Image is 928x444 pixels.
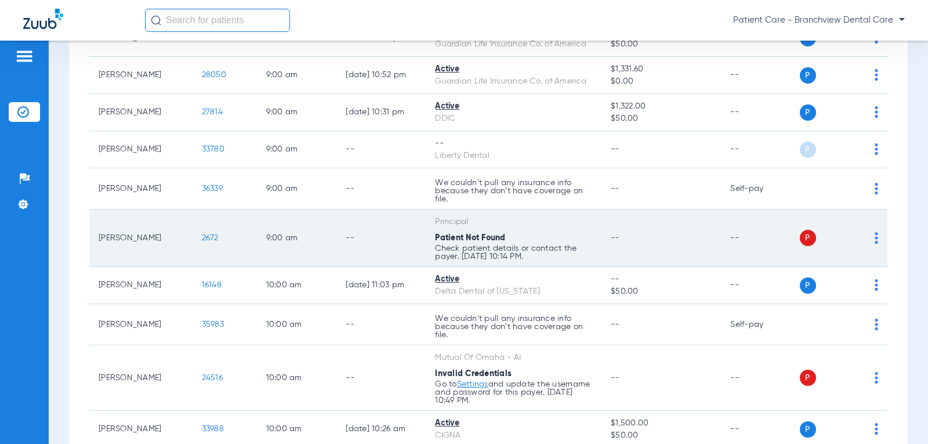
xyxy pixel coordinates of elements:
[202,145,224,153] span: 33780
[611,100,712,113] span: $1,322.00
[457,380,488,388] a: Settings
[435,273,592,286] div: Active
[336,210,426,267] td: --
[336,57,426,94] td: [DATE] 10:52 PM
[875,69,878,81] img: group-dot-blue.svg
[721,345,799,411] td: --
[435,429,592,442] div: CIGNA
[800,104,816,121] span: P
[611,320,619,329] span: --
[875,232,878,244] img: group-dot-blue.svg
[336,304,426,345] td: --
[257,57,337,94] td: 9:00 AM
[151,15,161,26] img: Search Icon
[89,94,193,131] td: [PERSON_NAME]
[611,286,712,298] span: $50.00
[611,185,619,193] span: --
[721,210,799,267] td: --
[875,319,878,330] img: group-dot-blue.svg
[611,113,712,125] span: $50.00
[800,142,816,158] span: P
[435,138,592,150] div: --
[202,281,222,289] span: 16148
[145,9,290,32] input: Search for patients
[870,388,928,444] iframe: Chat Widget
[611,417,712,429] span: $1,500.00
[721,168,799,210] td: Self-pay
[611,38,712,50] span: $50.00
[800,370,816,386] span: P
[611,75,712,88] span: $0.00
[202,71,226,79] span: 28050
[23,9,63,29] img: Zuub Logo
[611,234,619,242] span: --
[721,267,799,304] td: --
[336,94,426,131] td: [DATE] 10:31 PM
[435,370,512,378] span: Invalid Credentials
[336,345,426,411] td: --
[257,304,337,345] td: 10:00 AM
[435,38,592,50] div: Guardian Life Insurance Co. of America
[435,75,592,88] div: Guardian Life Insurance Co. of America
[875,106,878,118] img: group-dot-blue.svg
[435,234,505,242] span: Patient Not Found
[257,267,337,304] td: 10:00 AM
[257,131,337,168] td: 9:00 AM
[202,185,223,193] span: 36339
[721,94,799,131] td: --
[435,113,592,125] div: DDIC
[435,352,592,364] div: Mutual Of Omaha - AI
[336,267,426,304] td: [DATE] 11:03 PM
[89,304,193,345] td: [PERSON_NAME]
[721,131,799,168] td: --
[89,131,193,168] td: [PERSON_NAME]
[733,15,905,26] span: Patient Care - Branchview Dental Care
[257,168,337,210] td: 9:00 AM
[611,429,712,442] span: $50.00
[721,57,799,94] td: --
[611,63,712,75] span: $1,331.60
[435,216,592,228] div: Principal
[800,230,816,246] span: P
[202,108,223,116] span: 27814
[800,277,816,294] span: P
[435,417,592,429] div: Active
[435,179,592,203] p: We couldn’t pull any insurance info because they don’t have coverage on file.
[435,244,592,261] p: Check patient details or contact the payer. [DATE] 10:14 PM.
[875,183,878,194] img: group-dot-blue.svg
[435,150,592,162] div: Liberty Dental
[202,425,224,433] span: 33988
[89,267,193,304] td: [PERSON_NAME]
[89,168,193,210] td: [PERSON_NAME]
[721,304,799,345] td: Self-pay
[15,49,34,63] img: hamburger-icon
[89,345,193,411] td: [PERSON_NAME]
[435,315,592,339] p: We couldn’t pull any insurance info because they don’t have coverage on file.
[202,234,219,242] span: 2672
[800,67,816,84] span: P
[89,210,193,267] td: [PERSON_NAME]
[435,380,592,405] p: Go to and update the username and password for this payer. [DATE] 10:49 PM.
[202,320,224,329] span: 35983
[875,143,878,155] img: group-dot-blue.svg
[435,63,592,75] div: Active
[435,100,592,113] div: Active
[875,372,878,384] img: group-dot-blue.svg
[257,210,337,267] td: 9:00 AM
[336,168,426,210] td: --
[89,57,193,94] td: [PERSON_NAME]
[202,374,223,382] span: 24516
[800,421,816,438] span: P
[611,374,619,382] span: --
[611,145,619,153] span: --
[611,273,712,286] span: --
[875,279,878,291] img: group-dot-blue.svg
[336,131,426,168] td: --
[257,345,337,411] td: 10:00 AM
[435,286,592,298] div: Delta Dental of [US_STATE]
[257,94,337,131] td: 9:00 AM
